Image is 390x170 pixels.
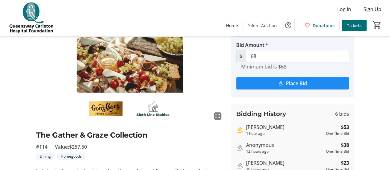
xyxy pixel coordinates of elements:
a: Home [221,20,243,31]
tr-label-badge: Dining [36,153,55,160]
img: QCH Foundation's Logo [4,2,59,33]
h2: The Gather & Graze Collection [36,130,224,141]
div: [PERSON_NAME] [246,159,323,167]
span: Tickets [347,22,362,29]
span: Donations [313,22,335,29]
div: 1 hour ago [246,131,323,136]
span: Silent Auction [248,22,277,29]
button: Help [282,19,294,31]
strong: $23 [341,159,349,167]
div: 12 hours ago [246,149,323,154]
button: Place Bid [236,77,349,89]
tr-hint: Minimum bid is $68 [241,64,286,70]
span: Log In [337,6,351,13]
a: Silent Auction [243,20,282,31]
span: #114 [36,143,47,151]
button: Sign Up [359,4,386,14]
span: Place Bid [286,80,307,87]
label: Bid Amount * [236,41,268,49]
span: Home [226,22,238,29]
strong: $38 [341,141,349,149]
mat-icon: Outbid [236,144,244,151]
span: Sign Up [363,6,381,13]
mat-icon: Highest bid [236,126,244,134]
div: One Time Bid [326,149,349,154]
span: 6 bids [335,110,349,118]
tr-label-badge: Homegoods [57,153,85,160]
mat-icon: Outbid [236,162,244,169]
div: One Time Bid [326,131,349,136]
img: Image [36,17,224,122]
div: Anonymous [246,141,323,149]
strong: $53 [341,123,349,131]
a: Tickets [342,20,367,31]
mat-icon: fullscreen [214,112,221,120]
a: Donations [300,20,339,31]
span: Value: $257.50 [55,143,87,151]
h3: Bidding History [236,109,286,118]
div: [PERSON_NAME] [246,123,323,131]
button: Cart [372,19,383,31]
button: Log In [332,4,356,14]
span: $ [236,50,246,62]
